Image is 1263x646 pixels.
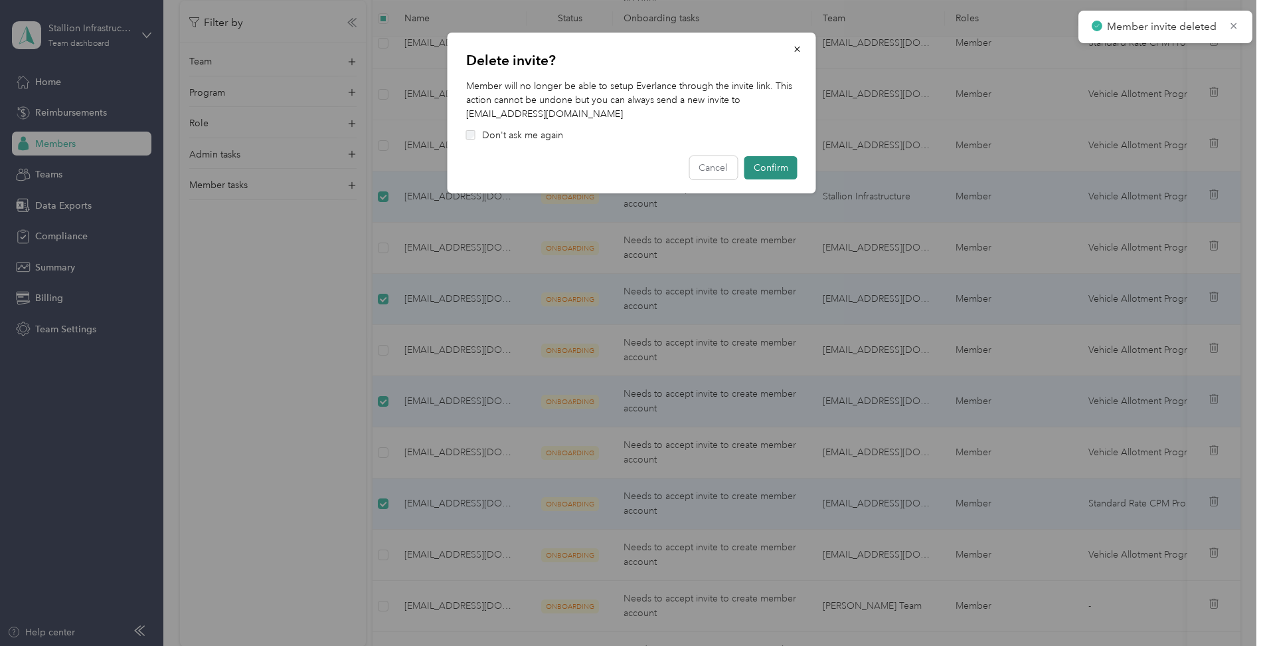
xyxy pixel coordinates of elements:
button: Confirm [744,156,798,179]
p: [EMAIL_ADDRESS][DOMAIN_NAME] [466,107,798,121]
p: Don't ask me again [482,128,563,142]
p: Delete invite? [466,51,798,70]
iframe: Everlance-gr Chat Button Frame [1189,572,1263,646]
p: Member will no longer be able to setup Everlance through the invite link. This action cannot be u... [466,79,798,107]
button: Cancel [689,156,737,179]
p: Member invite deleted [1107,19,1220,35]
